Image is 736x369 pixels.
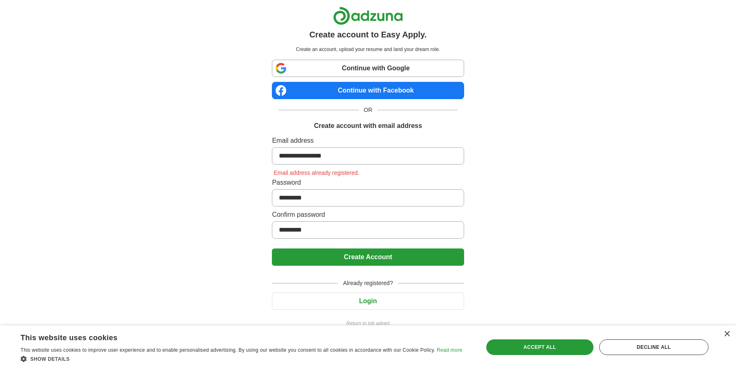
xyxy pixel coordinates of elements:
a: Return to job advert [272,320,464,327]
div: Close [724,331,730,337]
div: This website uses cookies [21,330,442,343]
a: Read more, opens a new window [437,347,462,353]
div: Show details [21,355,462,363]
h1: Create account to Easy Apply. [309,28,427,41]
div: Decline all [599,339,708,355]
h1: Create account with email address [314,121,422,131]
img: Adzuna logo [333,7,403,25]
span: Already registered? [338,279,398,288]
a: Continue with Google [272,60,464,77]
span: Email address already registered. [272,169,361,176]
button: Login [272,292,464,310]
a: Login [272,297,464,304]
span: Show details [30,356,70,362]
button: Create Account [272,248,464,266]
label: Email address [272,136,464,146]
label: Password [272,178,464,188]
span: This website uses cookies to improve user experience and to enable personalised advertising. By u... [21,347,435,353]
p: Create an account, upload your resume and land your dream role. [274,46,462,53]
span: OR [359,106,377,114]
div: Accept all [486,339,593,355]
a: Continue with Facebook [272,82,464,99]
label: Confirm password [272,210,464,220]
